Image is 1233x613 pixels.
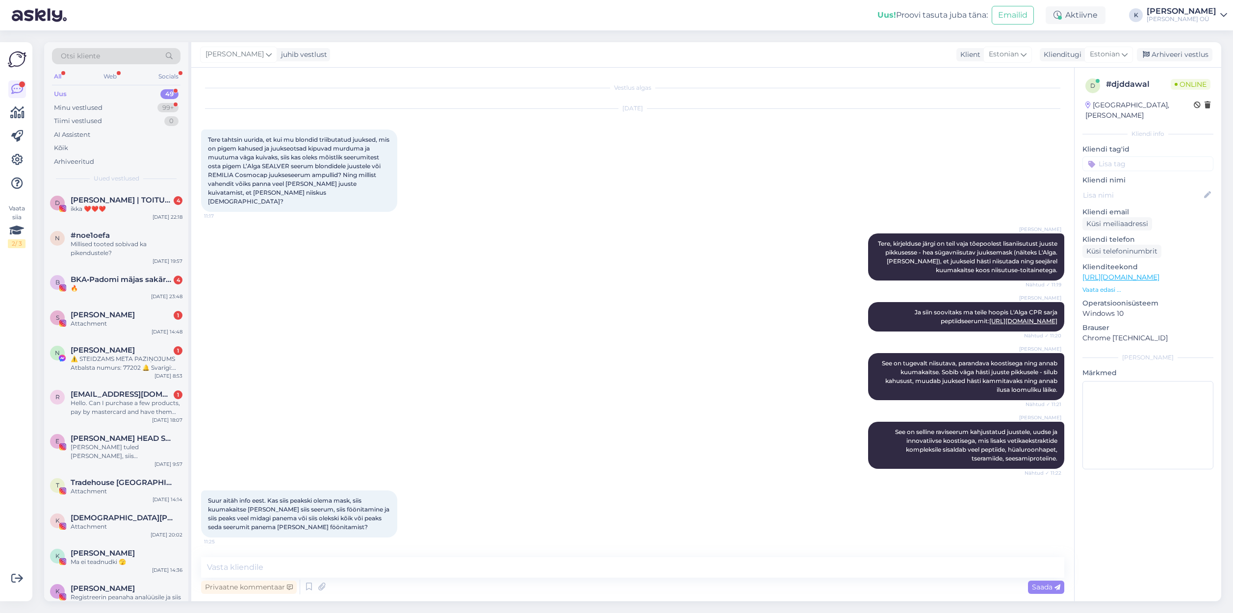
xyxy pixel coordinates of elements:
[1082,207,1213,217] p: Kliendi email
[56,314,59,321] span: S
[55,437,59,445] span: E
[1082,353,1213,362] div: [PERSON_NAME]
[71,399,182,416] div: Hello. Can I purchase a few products, pay by mastercard and have them shipped to [GEOGRAPHIC_DATA]?
[157,103,179,113] div: 99+
[1082,308,1213,319] p: Windows 10
[1025,469,1061,477] span: Nähtud ✓ 11:22
[71,319,182,328] div: Attachment
[1171,79,1210,90] span: Online
[71,584,135,593] span: Kristiina Raa
[71,487,182,496] div: Attachment
[1082,323,1213,333] p: Brauser
[174,311,182,320] div: 1
[204,538,241,545] span: 11:25
[1082,298,1213,308] p: Operatsioonisüsteem
[1083,190,1202,201] input: Lisa nimi
[1082,156,1213,171] input: Lisa tag
[1019,414,1061,421] span: [PERSON_NAME]
[61,51,100,61] span: Otsi kliente
[52,70,63,83] div: All
[54,143,68,153] div: Kõik
[152,328,182,335] div: [DATE] 14:48
[164,116,179,126] div: 0
[71,513,173,522] span: KRISTA LEŠKĒVIČA skaistums, dzīve, grāmatas, lasīšana
[1129,8,1143,22] div: K
[160,89,179,99] div: 49
[71,558,182,566] div: Ma ei teadnudki 🫣
[877,9,988,21] div: Proovi tasuta juba täna:
[151,293,182,300] div: [DATE] 23:48
[55,199,60,206] span: D
[1082,175,1213,185] p: Kliendi nimi
[1046,6,1105,24] div: Aktiivne
[1090,49,1120,60] span: Estonian
[152,566,182,574] div: [DATE] 14:36
[8,239,26,248] div: 2 / 3
[55,393,60,401] span: r
[71,284,182,293] div: 🔥
[1082,234,1213,245] p: Kliendi telefon
[71,390,173,399] span: ripleybanfield@ns.sympatico.ca
[153,496,182,503] div: [DATE] 14:14
[1032,583,1060,591] span: Saada
[1040,50,1081,60] div: Klienditugi
[174,390,182,399] div: 1
[201,104,1064,113] div: [DATE]
[174,196,182,205] div: 4
[154,460,182,468] div: [DATE] 9:57
[71,240,182,257] div: Millised tooted sobivad ka pikendustele?
[54,130,90,140] div: AI Assistent
[56,482,59,489] span: T
[1147,15,1216,23] div: [PERSON_NAME] OÜ
[1085,100,1194,121] div: [GEOGRAPHIC_DATA], [PERSON_NAME]
[153,257,182,265] div: [DATE] 19:57
[1019,294,1061,302] span: [PERSON_NAME]
[1082,245,1161,258] div: Küsi telefoninumbrit
[204,212,241,220] span: 11:17
[71,478,173,487] span: Tradehouse Latvia
[55,349,60,357] span: N
[94,174,139,183] span: Uued vestlused
[151,531,182,538] div: [DATE] 20:02
[878,240,1059,274] span: Tere, kirjelduse järgi on teil vaja tõepoolest lisaniisutust juuste pikkusesse - hea sügavniisuta...
[1082,129,1213,138] div: Kliendi info
[174,276,182,284] div: 4
[55,587,60,595] span: K
[8,204,26,248] div: Vaata siia
[174,346,182,355] div: 1
[1147,7,1216,15] div: [PERSON_NAME]
[1019,345,1061,353] span: [PERSON_NAME]
[71,434,173,443] span: Evella HEAD SPA & heaolusalong | peamassaaž | HEAD SPA TALLINN
[71,593,182,611] div: Registreerin peanaha analüüsile ja siis selgub juba paremini mis edasi
[152,416,182,424] div: [DATE] 18:07
[54,157,94,167] div: Arhiveeritud
[71,346,135,355] span: Nitin Surve
[956,50,980,60] div: Klient
[71,355,182,372] div: ⚠️ STEIDZAMS META PAZIŅOJUMS Atbalsta numurs: 77202 🔔 Svarīgi: Tavs konts un 𝐅𝐀𝐂𝐄𝐁𝐎𝐎𝐊 lapa [DOMAI...
[915,308,1059,325] span: Ja siin soovitaks ma teile hoopis L'Alga CPR sarja peptiidseerumit:
[54,116,102,126] div: Tiimi vestlused
[54,103,103,113] div: Minu vestlused
[154,372,182,380] div: [DATE] 8:53
[208,136,391,205] span: Tere tahtsin uurida, et kui mu blondid triibutatud juuksed, mis on pigem kahused ja juukseotsad k...
[153,213,182,221] div: [DATE] 22:18
[1137,48,1212,61] div: Arhiveeri vestlus
[71,310,135,319] span: Solvita Anikonova
[71,522,182,531] div: Attachment
[992,6,1034,25] button: Emailid
[1147,7,1227,23] a: [PERSON_NAME][PERSON_NAME] OÜ
[1024,332,1061,339] span: Nähtud ✓ 11:20
[1019,226,1061,233] span: [PERSON_NAME]
[208,497,391,531] span: Suur aitäh info eest. Kas siis peakski olema mask, siis kuumakaitse [PERSON_NAME] siis seerum, si...
[71,443,182,460] div: [PERSON_NAME] tuled [PERSON_NAME], siis [PERSON_NAME] vitamiine ka
[1025,401,1061,408] span: Nähtud ✓ 11:21
[895,428,1059,462] span: See on selline raviseerum kahjustatud juustele, uudse ja innovatiivse koostisega, mis lisaks veti...
[55,279,60,286] span: B
[205,49,264,60] span: [PERSON_NAME]
[989,317,1057,325] a: [URL][DOMAIN_NAME]
[989,49,1019,60] span: Estonian
[8,50,26,69] img: Askly Logo
[156,70,180,83] div: Socials
[71,549,135,558] span: KATRI TELLER
[201,581,297,594] div: Privaatne kommentaar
